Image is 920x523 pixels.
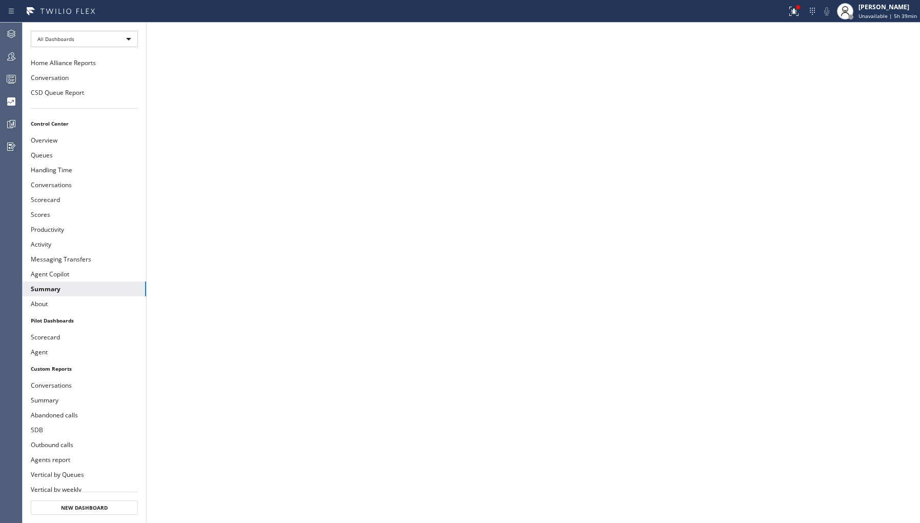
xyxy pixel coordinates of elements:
[23,133,146,148] button: Overview
[23,70,146,85] button: Conversation
[23,281,146,296] button: Summary
[23,85,146,100] button: CSD Queue Report
[23,252,146,267] button: Messaging Transfers
[23,267,146,281] button: Agent Copilot
[858,3,917,11] div: [PERSON_NAME]
[23,207,146,222] button: Scores
[23,378,146,393] button: Conversations
[23,467,146,482] button: Vertical by Queues
[23,330,146,345] button: Scorecard
[31,31,138,47] div: All Dashboards
[23,393,146,408] button: Summary
[23,117,146,130] li: Control Center
[23,345,146,359] button: Agent
[23,237,146,252] button: Activity
[23,192,146,207] button: Scorecard
[23,148,146,163] button: Queues
[147,23,920,523] iframe: dashboard_9f6bb337dffe
[23,408,146,423] button: Abandoned calls
[23,163,146,177] button: Handling Time
[23,296,146,311] button: About
[31,500,138,515] button: New Dashboard
[23,362,146,375] li: Custom Reports
[23,437,146,452] button: Outbound calls
[23,314,146,327] li: Pilot Dashboards
[23,423,146,437] button: SDB
[23,452,146,467] button: Agents report
[858,12,917,19] span: Unavailable | 5h 39min
[23,55,146,70] button: Home Alliance Reports
[23,177,146,192] button: Conversations
[820,4,834,18] button: Mute
[23,482,146,497] button: Vertical by weekly
[23,222,146,237] button: Productivity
